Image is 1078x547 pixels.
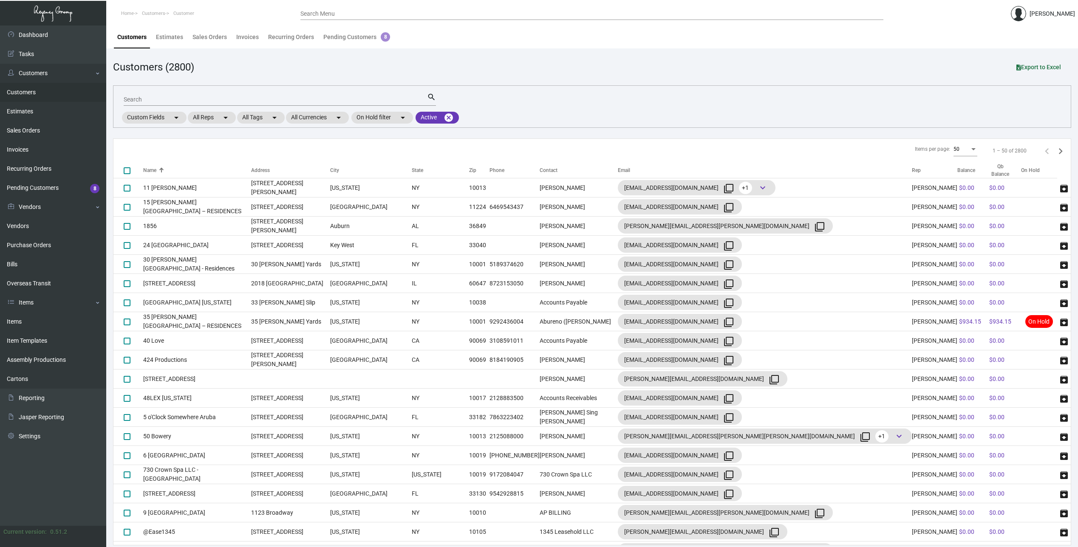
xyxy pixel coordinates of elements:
[1057,410,1071,424] button: archive
[251,236,330,255] td: [STREET_ADDRESS]
[330,350,412,369] td: [GEOGRAPHIC_DATA]
[330,197,412,217] td: [GEOGRAPHIC_DATA]
[469,166,489,174] div: Zip
[143,293,251,312] td: [GEOGRAPHIC_DATA] [US_STATE]
[113,59,194,75] div: Customers (2800)
[143,408,251,427] td: 5 o'Clock Somewhere Aruba
[624,353,736,367] div: [EMAIL_ADDRESS][DOMAIN_NAME]
[624,429,905,443] div: [PERSON_NAME][EMAIL_ADDRESS][PERSON_NAME][PERSON_NAME][DOMAIN_NAME]
[540,197,618,217] td: [PERSON_NAME]
[1057,334,1071,347] button: archive
[330,427,412,446] td: [US_STATE]
[987,293,1021,312] td: $0.00
[987,484,1021,503] td: $0.00
[1010,59,1068,75] button: Export to Excel
[959,375,974,382] span: $0.00
[912,331,957,350] td: [PERSON_NAME]
[412,503,469,522] td: NY
[251,293,330,312] td: 33 [PERSON_NAME] Slip
[221,113,231,123] mat-icon: arrow_drop_down
[412,408,469,427] td: FL
[143,236,251,255] td: 24 [GEOGRAPHIC_DATA]
[251,331,330,350] td: [STREET_ADDRESS]
[540,331,618,350] td: Accounts Payable
[1059,470,1069,480] span: archive
[912,274,957,293] td: [PERSON_NAME]
[540,236,618,255] td: [PERSON_NAME]
[251,484,330,503] td: [STREET_ADDRESS]
[412,331,469,350] td: CA
[540,427,618,446] td: [PERSON_NAME]
[143,369,251,389] td: [STREET_ADDRESS]
[143,178,251,197] td: 11 [PERSON_NAME]
[1057,315,1071,328] button: archive
[959,223,974,229] span: $0.00
[912,312,957,331] td: [PERSON_NAME]
[1057,487,1071,500] button: archive
[489,484,540,503] td: 9542928815
[624,238,736,252] div: [EMAIL_ADDRESS][DOMAIN_NAME]
[427,92,436,102] mat-icon: search
[1059,432,1069,442] span: archive
[489,166,504,174] div: Phone
[1057,200,1071,214] button: archive
[959,452,974,459] span: $0.00
[724,317,734,327] mat-icon: filter_none
[469,166,476,174] div: Zip
[489,274,540,293] td: 8723153050
[540,369,618,389] td: [PERSON_NAME]
[1057,296,1071,309] button: archive
[959,203,974,210] span: $0.00
[412,446,469,465] td: NY
[959,280,974,287] span: $0.00
[268,33,314,42] div: Recurring Orders
[1059,317,1069,327] span: archive
[989,163,1012,178] div: Qb Balance
[143,484,251,503] td: [STREET_ADDRESS]
[912,369,957,389] td: [PERSON_NAME]
[1057,506,1071,519] button: archive
[540,255,618,274] td: [PERSON_NAME]
[724,394,734,404] mat-icon: filter_none
[489,197,540,217] td: 6469543437
[912,178,957,197] td: [PERSON_NAME]
[143,217,251,236] td: 1856
[121,11,134,16] span: Home
[624,487,736,500] div: [EMAIL_ADDRESS][DOMAIN_NAME]
[1059,375,1069,385] span: archive
[143,503,251,522] td: 9 [GEOGRAPHIC_DATA]
[860,432,870,442] mat-icon: filter_none
[334,113,344,123] mat-icon: arrow_drop_down
[469,274,489,293] td: 60647
[251,217,330,236] td: [STREET_ADDRESS][PERSON_NAME]
[624,410,736,424] div: [EMAIL_ADDRESS][DOMAIN_NAME]
[143,389,251,408] td: 48LEX [US_STATE]
[469,293,489,312] td: 10038
[987,369,1021,389] td: $0.00
[251,427,330,446] td: [STREET_ADDRESS]
[987,217,1021,236] td: $0.00
[330,178,412,197] td: [US_STATE]
[416,112,459,124] mat-chip: Active
[987,197,1021,217] td: $0.00
[959,356,974,363] span: $0.00
[143,446,251,465] td: 6 [GEOGRAPHIC_DATA]
[412,197,469,217] td: NY
[540,312,618,331] td: Abureno ([PERSON_NAME]
[1059,222,1069,232] span: archive
[1059,241,1069,251] span: archive
[959,184,974,191] span: $0.00
[351,112,413,124] mat-chip: On Hold filter
[412,178,469,197] td: NY
[1030,9,1075,18] div: [PERSON_NAME]
[959,490,974,497] span: $0.00
[987,465,1021,484] td: $0.00
[489,427,540,446] td: 2125088000
[624,334,736,347] div: [EMAIL_ADDRESS][DOMAIN_NAME]
[251,465,330,484] td: [STREET_ADDRESS]
[987,178,1021,197] td: $0.00
[469,484,489,503] td: 33130
[912,293,957,312] td: [PERSON_NAME]
[188,112,236,124] mat-chip: All Reps
[143,166,251,174] div: Name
